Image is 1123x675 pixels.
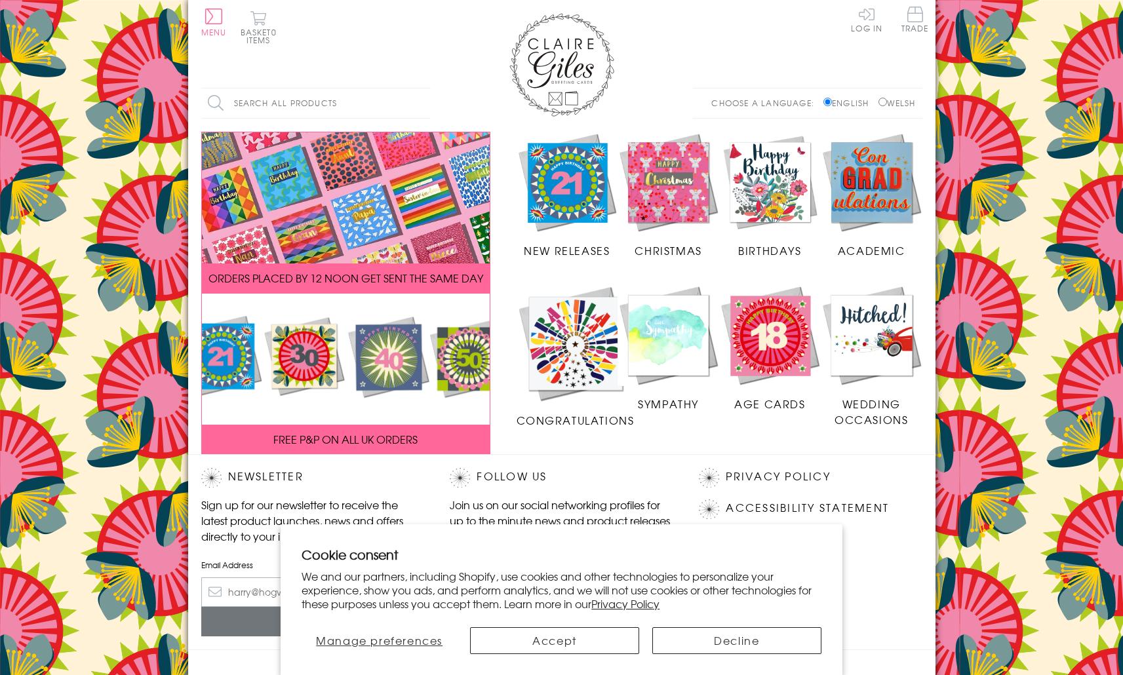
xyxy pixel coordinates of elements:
button: Decline [652,627,821,654]
span: ORDERS PLACED BY 12 NOON GET SENT THE SAME DAY [208,270,483,286]
a: Sympathy [618,284,719,412]
a: Christmas [618,132,719,259]
input: English [823,98,832,106]
h2: Cookie consent [302,545,821,564]
a: Academic [821,132,922,259]
p: Sign up for our newsletter to receive the latest product launches, news and offers directly to yo... [201,497,424,544]
input: Search [418,88,431,118]
span: Congratulations [517,412,635,428]
p: Join us on our social networking profiles for up to the minute news and product releases the mome... [450,497,673,544]
img: Claire Giles Greetings Cards [509,13,614,117]
a: Wedding Occasions [821,284,922,427]
a: Accessibility Statement [726,499,889,517]
input: Welsh [878,98,887,106]
span: Trade [901,7,929,32]
a: Congratulations [517,284,635,428]
a: New Releases [517,132,618,259]
h2: Follow Us [450,468,673,488]
a: Privacy Policy [591,596,660,611]
h2: Newsletter [201,468,424,488]
span: Birthdays [738,242,801,258]
a: Birthdays [719,132,821,259]
span: Sympathy [638,396,699,412]
a: Privacy Policy [726,468,830,486]
button: Basket0 items [241,10,277,44]
button: Menu [201,9,227,36]
span: Menu [201,26,227,38]
input: harry@hogwarts.edu [201,577,424,607]
span: Christmas [635,242,701,258]
span: New Releases [524,242,610,258]
a: Log In [851,7,882,32]
input: Search all products [201,88,431,118]
span: 0 items [246,26,277,46]
span: FREE P&P ON ALL UK ORDERS [273,431,418,447]
span: Manage preferences [316,632,443,648]
p: We and our partners, including Shopify, use cookies and other technologies to personalize your ex... [302,569,821,610]
span: Age Cards [734,396,805,412]
input: Subscribe [201,607,424,636]
a: Trade [901,7,929,35]
button: Accept [470,627,639,654]
span: Academic [838,242,905,258]
span: Wedding Occasions [835,396,908,427]
label: English [823,97,875,109]
label: Welsh [878,97,916,109]
p: Choose a language: [711,97,821,109]
button: Manage preferences [302,627,457,654]
a: Age Cards [719,284,821,412]
label: Email Address [201,559,424,571]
